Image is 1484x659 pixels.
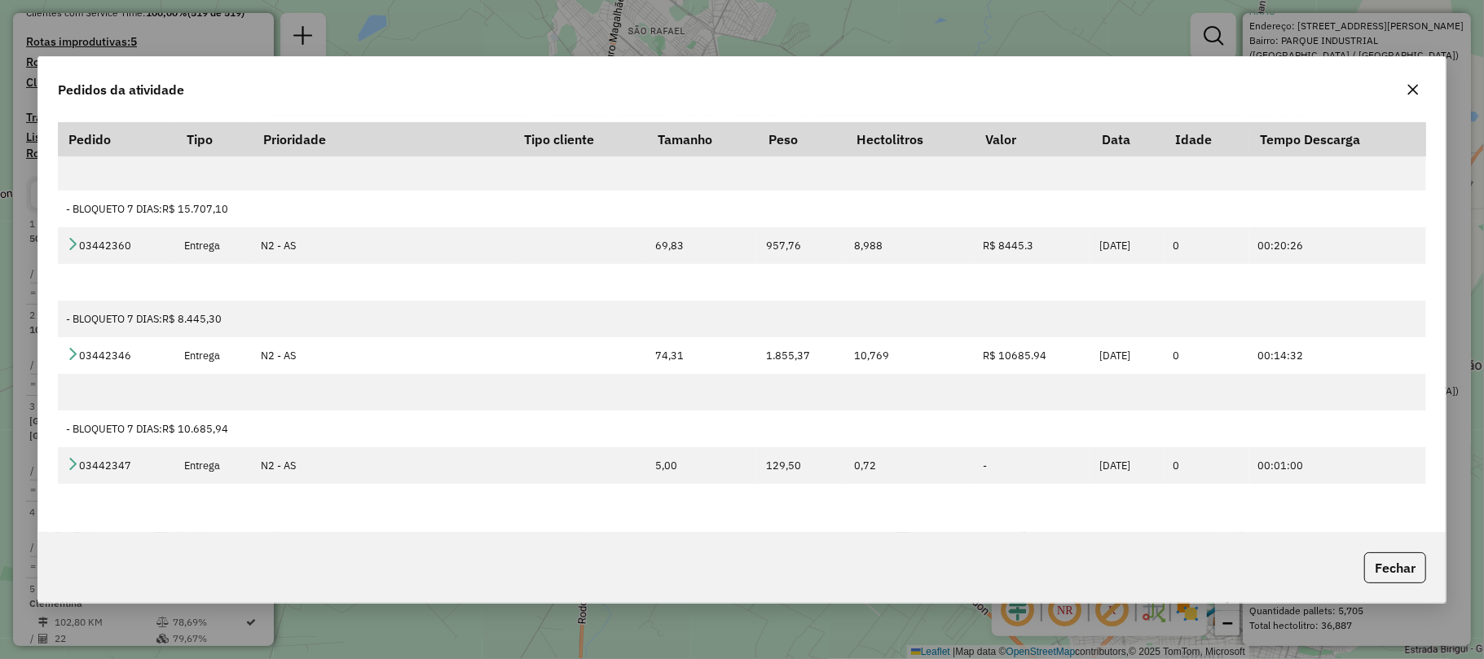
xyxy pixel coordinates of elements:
span: 8,988 [854,239,883,253]
td: 5,00 [646,447,757,484]
td: 03442346 [58,337,176,374]
span: Entrega [184,349,220,362]
th: Hectolitros [846,122,975,156]
th: Data [1090,122,1164,156]
span: R$ 15.707,10 [163,202,229,216]
td: 00:01:00 [1249,447,1426,484]
span: Pedidos da atividade [58,80,185,99]
span: R$ 8.445,30 [163,312,222,326]
td: [DATE] [1090,227,1164,264]
th: Tipo cliente [513,122,647,156]
span: R$ 10.685,94 [163,422,229,436]
div: - BLOQUETO 7 DIAS: [66,421,1418,437]
td: 69,83 [646,227,757,264]
td: 129,50 [757,447,845,484]
th: Tamanho [646,122,757,156]
td: - [975,447,1091,484]
td: 03442347 [58,447,176,484]
span: Entrega [184,239,220,253]
td: [DATE] [1090,447,1164,484]
td: R$ 10685.94 [975,337,1091,374]
span: 0,72 [854,459,876,472]
td: N2 - AS [252,337,513,374]
th: Tempo Descarga [1249,122,1426,156]
td: 1.855,37 [757,337,845,374]
th: Idade [1164,122,1248,156]
td: 00:14:32 [1249,337,1426,374]
th: Prioridade [252,122,513,156]
span: 10,769 [854,349,889,362]
td: 74,31 [646,337,757,374]
td: R$ 8445.3 [975,227,1091,264]
td: 0 [1164,447,1248,484]
td: [DATE] [1090,337,1164,374]
td: 0 [1164,337,1248,374]
button: Fechar [1364,552,1426,583]
span: Entrega [184,459,220,472]
th: Peso [757,122,845,156]
td: N2 - AS [252,227,513,264]
th: Tipo [176,122,253,156]
td: N2 - AS [252,447,513,484]
th: Valor [975,122,1091,156]
td: 03442360 [58,227,176,264]
td: 957,76 [757,227,845,264]
div: - BLOQUETO 7 DIAS: [66,201,1418,217]
div: - BLOQUETO 7 DIAS: [66,311,1418,327]
th: Pedido [58,122,176,156]
td: 00:20:26 [1249,227,1426,264]
td: 0 [1164,227,1248,264]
